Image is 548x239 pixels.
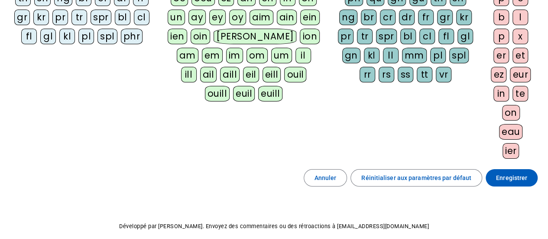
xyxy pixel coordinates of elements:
div: om [246,48,268,63]
div: kl [364,48,379,63]
div: spr [376,29,397,44]
div: cr [380,10,396,25]
div: b [493,10,509,25]
div: p [493,29,509,44]
div: gr [437,10,453,25]
div: kr [456,10,472,25]
div: ein [300,10,320,25]
div: aill [220,67,240,82]
div: spl [449,48,469,63]
div: gn [342,48,360,63]
div: bl [400,29,416,44]
div: um [271,48,292,63]
div: gr [14,10,30,25]
p: Développé par [PERSON_NAME]. Envoyez des commentaires ou des rétroactions à [EMAIL_ADDRESS][DOMAI... [7,221,541,232]
div: vr [436,67,451,82]
div: euil [233,86,255,101]
div: un [168,10,185,25]
div: pl [78,29,94,44]
div: am [177,48,198,63]
div: phr [121,29,143,44]
div: kr [33,10,49,25]
button: Enregistrer [486,169,538,187]
div: cl [134,10,149,25]
div: ay [188,10,206,25]
button: Réinitialiser aux paramètres par défaut [350,169,482,187]
div: il [295,48,311,63]
div: in [493,86,509,101]
div: euill [258,86,282,101]
div: et [512,48,528,63]
div: kl [59,29,75,44]
div: l [512,10,528,25]
div: br [361,10,376,25]
div: ill [181,67,197,82]
div: ll [383,48,399,63]
div: pr [52,10,68,25]
div: tr [357,29,373,44]
div: ion [300,29,320,44]
div: eill [263,67,281,82]
div: on [502,105,520,121]
div: ng [339,10,357,25]
div: te [512,86,528,101]
div: ouil [284,67,306,82]
div: rr [360,67,375,82]
div: dr [399,10,415,25]
span: Annuler [315,173,337,183]
div: fl [438,29,454,44]
div: [PERSON_NAME] [214,29,296,44]
div: eil [243,67,259,82]
div: spr [91,10,111,25]
div: er [493,48,509,63]
div: rs [379,67,394,82]
div: pr [338,29,353,44]
div: gl [40,29,56,44]
div: ail [200,67,217,82]
div: spl [97,29,117,44]
div: x [512,29,528,44]
div: pl [430,48,446,63]
div: aim [250,10,273,25]
div: ey [209,10,226,25]
span: Enregistrer [496,173,527,183]
span: Réinitialiser aux paramètres par défaut [361,173,471,183]
div: ouill [205,86,230,101]
div: im [226,48,243,63]
div: ier [503,143,519,159]
button: Annuler [304,169,347,187]
div: cl [419,29,435,44]
div: gl [457,29,473,44]
div: ss [398,67,413,82]
div: tr [71,10,87,25]
div: oin [191,29,211,44]
div: bl [115,10,130,25]
div: ien [168,29,187,44]
div: tt [417,67,432,82]
div: mm [402,48,427,63]
div: eur [510,67,531,82]
div: eau [499,124,523,140]
div: ain [277,10,297,25]
div: ez [491,67,506,82]
div: oy [229,10,246,25]
div: fl [21,29,37,44]
div: fr [418,10,434,25]
div: em [202,48,223,63]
